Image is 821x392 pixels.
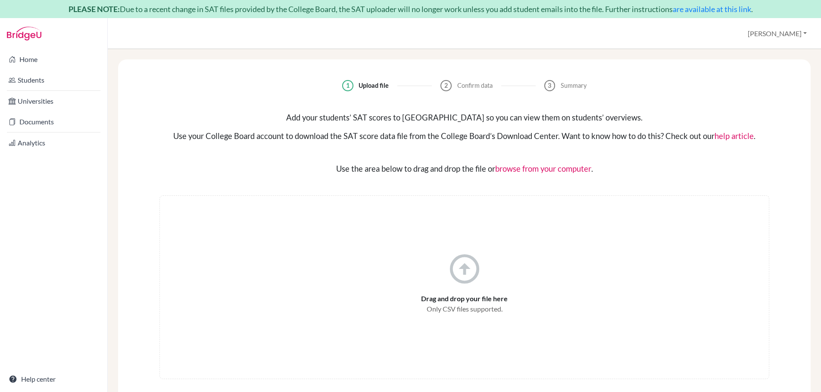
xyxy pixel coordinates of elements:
div: Add your students’ SAT scores to [GEOGRAPHIC_DATA] so you can view them on students’ overviews. [159,112,769,124]
div: Confirm data [457,81,493,90]
a: Help center [2,370,106,388]
a: help article [715,131,754,141]
a: Documents [2,113,106,130]
div: 2 [440,80,452,91]
span: Drag and drop your file here [421,293,508,304]
button: [PERSON_NAME] [744,25,811,42]
a: browse from your computer [495,164,591,173]
img: Bridge-U [7,27,41,40]
a: Universities [2,93,106,110]
div: Use the area below to drag and drop the file or . [159,163,769,175]
a: Analytics [2,134,106,151]
div: 1 [342,80,353,91]
span: Only CSV files supported. [427,304,503,314]
div: 3 [544,80,556,91]
a: Home [2,51,106,68]
div: Summary [561,81,587,90]
a: Students [2,71,106,89]
i: arrow_circle_up [447,251,482,287]
div: Use your College Board account to download the SAT score data file from the College Board’s Downl... [159,130,769,142]
div: Upload file [359,81,389,90]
